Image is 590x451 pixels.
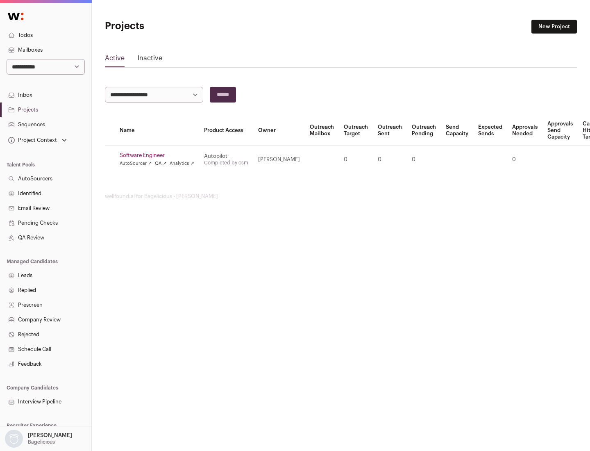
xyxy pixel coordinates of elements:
[3,8,28,25] img: Wellfound
[531,20,577,34] a: New Project
[105,20,262,33] h1: Projects
[441,116,473,146] th: Send Capacity
[3,430,74,448] button: Open dropdown
[204,160,248,165] a: Completed by csm
[373,116,407,146] th: Outreach Sent
[407,116,441,146] th: Outreach Pending
[305,116,339,146] th: Outreach Mailbox
[339,116,373,146] th: Outreach Target
[507,146,542,174] td: 0
[115,116,199,146] th: Name
[339,146,373,174] td: 0
[407,146,441,174] td: 0
[373,146,407,174] td: 0
[507,116,542,146] th: Approvals Needed
[138,53,162,66] a: Inactive
[155,160,166,167] a: QA ↗
[5,430,23,448] img: nopic.png
[120,160,152,167] a: AutoSourcer ↗
[105,193,577,200] footer: wellfound:ai for Bagelicious - [PERSON_NAME]
[253,116,305,146] th: Owner
[28,432,72,439] p: [PERSON_NAME]
[28,439,55,445] p: Bagelicious
[7,134,68,146] button: Open dropdown
[253,146,305,174] td: [PERSON_NAME]
[7,137,57,143] div: Project Context
[199,116,253,146] th: Product Access
[542,116,578,146] th: Approvals Send Capacity
[204,153,248,159] div: Autopilot
[120,152,194,159] a: Software Engineer
[105,53,125,66] a: Active
[170,160,194,167] a: Analytics ↗
[473,116,507,146] th: Expected Sends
